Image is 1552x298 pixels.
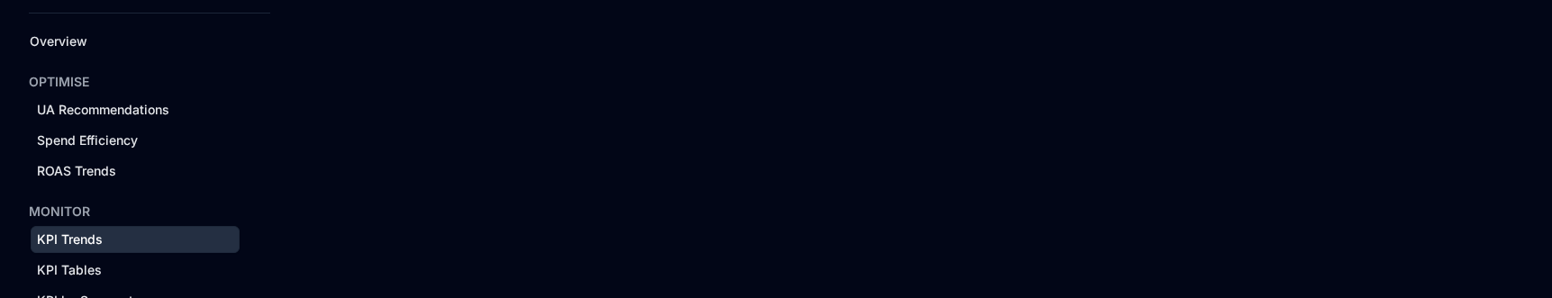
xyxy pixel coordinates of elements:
span: Overview [30,33,87,49]
a: Spend Efficiency [31,127,240,154]
span: KPI Tables [37,262,102,277]
a: ROAS Trends [31,158,240,185]
span: ROAS Trends [37,163,116,178]
span: Spend Efficiency [37,132,138,148]
h4: MONITOR [29,203,90,221]
span: KPI Trends [37,231,103,247]
h4: OPTIMISE [29,73,89,91]
a: KPI Tables [31,257,240,284]
a: UA Recommendations [31,96,240,123]
span: UA Recommendations [37,102,169,117]
a: Overview [23,28,240,55]
a: KPI Trends [31,226,240,253]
